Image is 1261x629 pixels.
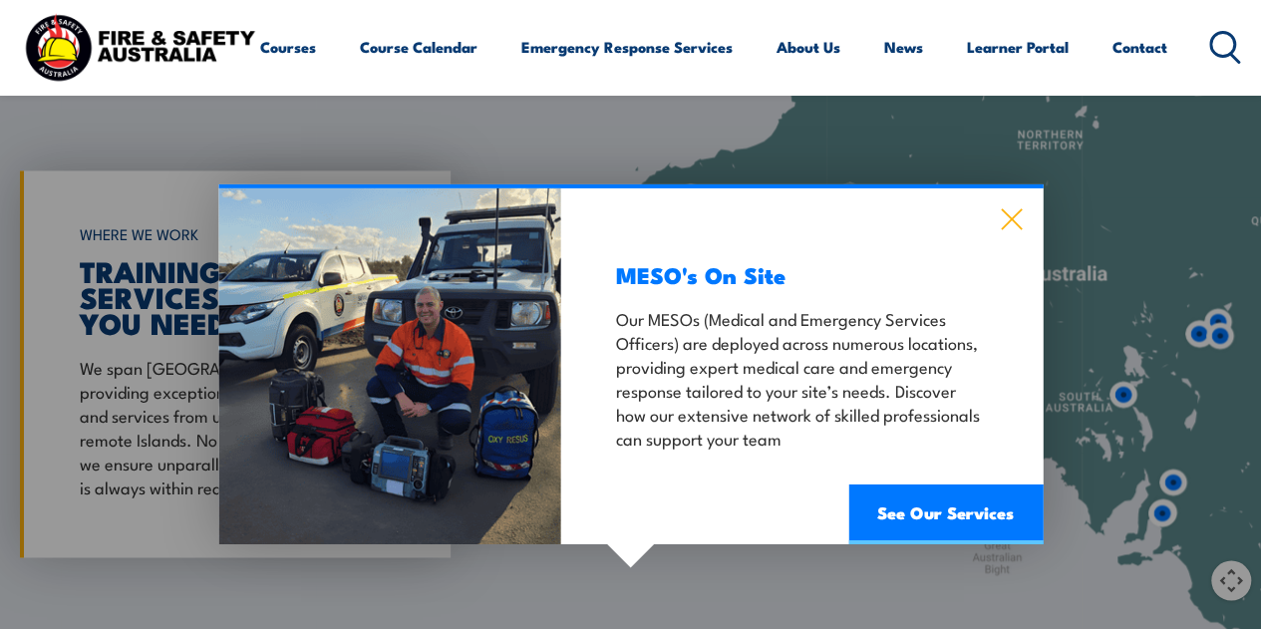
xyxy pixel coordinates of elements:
a: Learner Portal [967,23,1069,71]
a: Courses [260,23,316,71]
h3: MESO's On Site [616,262,988,285]
p: Our MESOs (Medical and Emergency Services Officers) are deployed across numerous locations, provi... [616,305,988,449]
a: Course Calendar [360,23,477,71]
a: Contact [1112,23,1167,71]
a: Emergency Response Services [521,23,733,71]
a: News [884,23,923,71]
a: See Our Services [848,483,1043,543]
a: About Us [777,23,840,71]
